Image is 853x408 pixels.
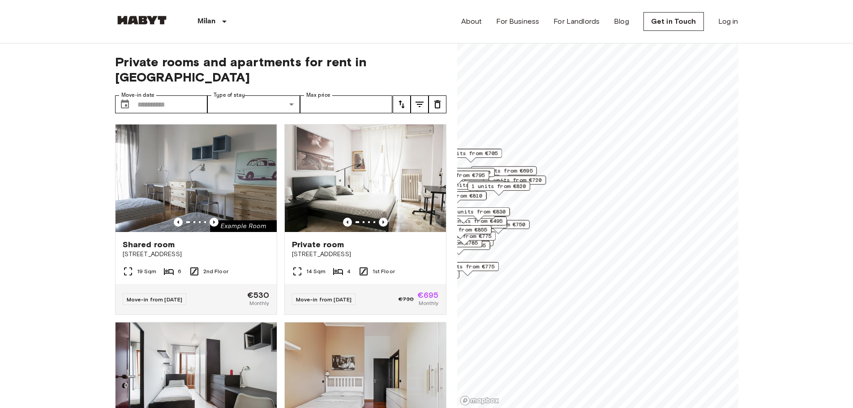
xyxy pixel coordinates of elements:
img: Marketing picture of unit IT-14-022-001-03H [285,125,446,232]
span: 10 units from €695 [475,167,532,175]
button: Previous image [210,218,219,227]
div: Map marker [424,191,486,205]
button: Previous image [379,218,388,227]
label: Type of stay [214,91,245,99]
div: Map marker [467,182,530,196]
span: 14 Sqm [306,267,326,275]
div: Map marker [483,176,546,189]
span: €695 [417,291,439,299]
img: Marketing picture of unit IT-14-029-003-04H [116,125,277,232]
span: Move-in from [DATE] [296,296,352,303]
div: Map marker [447,207,510,221]
span: 3 units from €785 [423,239,478,247]
span: 1 units from €775 [440,262,495,271]
a: Log in [718,16,738,27]
label: Max price [306,91,330,99]
span: 1 units from €855 [433,226,487,234]
label: Move-in date [121,91,154,99]
button: tune [393,95,411,113]
div: Map marker [429,225,491,239]
span: 1st Floor [373,267,395,275]
span: 4 [347,267,351,275]
span: 2 units from €750 [471,220,525,228]
a: Get in Touch [643,12,704,31]
div: Map marker [471,166,536,180]
div: Map marker [444,219,507,233]
span: 6 units from €765 [431,241,486,249]
span: Monthly [419,299,438,307]
div: Map marker [426,171,489,185]
a: Blog [614,16,629,27]
a: About [461,16,482,27]
span: Move-in from [DATE] [127,296,183,303]
div: Map marker [436,262,499,276]
span: 4 units from €775 [437,232,492,240]
div: Map marker [432,168,494,182]
div: Map marker [467,220,529,234]
span: 1 units from €720 [436,168,490,176]
span: €530 [247,291,270,299]
div: Map marker [442,180,505,194]
button: Previous image [343,218,352,227]
a: For Landlords [553,16,600,27]
div: Map marker [419,238,482,252]
button: Choose date [116,95,134,113]
span: 1 units from €810 [428,192,482,200]
span: 2nd Floor [203,267,228,275]
span: 6 [178,267,181,275]
span: [STREET_ADDRESS] [123,250,270,259]
span: 1 units from €820 [472,182,526,190]
a: Marketing picture of unit IT-14-029-003-04HPrevious imagePrevious imageShared room[STREET_ADDRESS... [115,124,277,315]
span: 2 units from €495 [448,217,503,225]
span: [STREET_ADDRESS] [292,250,439,259]
p: Milan [197,16,216,27]
div: Map marker [439,149,502,163]
div: Map marker [433,232,496,245]
span: 19 Sqm [137,267,157,275]
span: 1 units from €795 [430,171,485,179]
span: 1 units from €720 [487,176,542,184]
div: Map marker [432,210,495,223]
div: Map marker [428,169,490,183]
span: 1 units from €830 [451,208,506,216]
span: 5 units from €705 [443,149,498,157]
span: Shared room [123,239,175,250]
a: Mapbox logo [460,395,499,406]
a: Marketing picture of unit IT-14-022-001-03HPrevious imagePrevious imagePrivate room[STREET_ADDRES... [284,124,446,315]
button: Previous image [174,218,183,227]
span: Private room [292,239,344,250]
img: Habyt [115,16,169,25]
div: Map marker [396,270,459,283]
div: Map marker [427,237,493,251]
span: 4 units from €735 [446,181,501,189]
a: For Business [496,16,539,27]
span: Monthly [249,299,269,307]
div: Map marker [444,216,507,230]
span: €730 [399,295,414,303]
span: Private rooms and apartments for rent in [GEOGRAPHIC_DATA] [115,54,446,85]
div: Map marker [427,241,490,255]
button: tune [429,95,446,113]
button: tune [411,95,429,113]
